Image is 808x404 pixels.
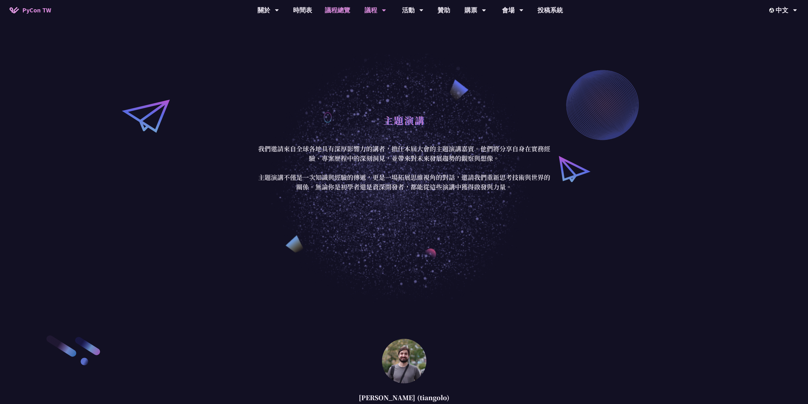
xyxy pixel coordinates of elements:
[3,2,57,18] a: PyCon TW
[382,339,426,383] img: Sebastián Ramírez (tiangolo)
[257,144,552,192] p: 我們邀請來自全球各地具有深厚影響力的講者，擔任本屆大會的主題演講嘉賓。他們將分享自身在實務經驗、專案歷程中的深刻洞見，並帶來對未來發展趨勢的觀察與想像。 主題演講不僅是一次知識與經驗的傳遞，更是...
[769,8,776,13] img: Locale Icon
[383,111,425,130] h1: 主題演講
[10,7,19,13] img: Home icon of PyCon TW 2025
[22,5,51,15] span: PyCon TW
